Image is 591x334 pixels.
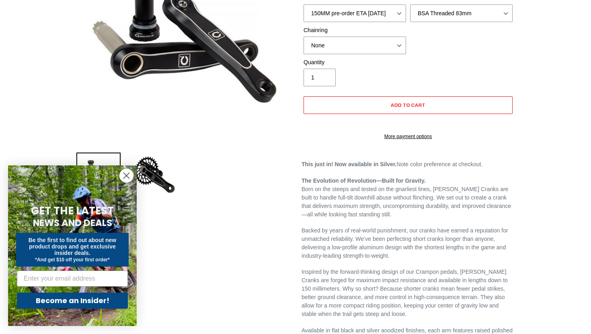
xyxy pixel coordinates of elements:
[304,58,406,67] label: Quantity
[304,133,513,140] a: More payment options
[304,26,406,35] label: Chainring
[33,216,112,229] span: NEWS AND DEALS
[302,160,515,169] p: Note color preference at checkout.
[304,96,513,114] button: Add to cart
[29,237,117,256] span: Be the first to find out about new product drops and get exclusive insider deals.
[76,153,121,197] img: Load image into Gallery viewer, Canfield Bikes DH Cranks
[302,177,426,184] strong: The Evolution of Revolution—Built for Gravity.
[133,153,177,197] img: Load image into Gallery viewer, Canfield Bikes DH Cranks
[391,102,426,108] span: Add to cart
[17,271,128,287] input: Enter your email address
[31,204,114,218] span: GET THE LATEST
[302,226,515,260] p: Backed by years of real-world punishment, our cranks have earned a reputation for unmatched relia...
[17,293,128,309] button: Become an Insider!
[35,257,109,263] span: *And get $10 off your first order*
[302,161,397,167] strong: This just in! Now available in Silver.
[302,268,515,318] p: Inspired by the forward-thinking design of our Crampon pedals, [PERSON_NAME] Cranks are forged fo...
[302,177,515,219] p: Born on the steeps and tested on the gnarliest lines, [PERSON_NAME] Cranks are built to handle fu...
[119,169,133,183] button: Close dialog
